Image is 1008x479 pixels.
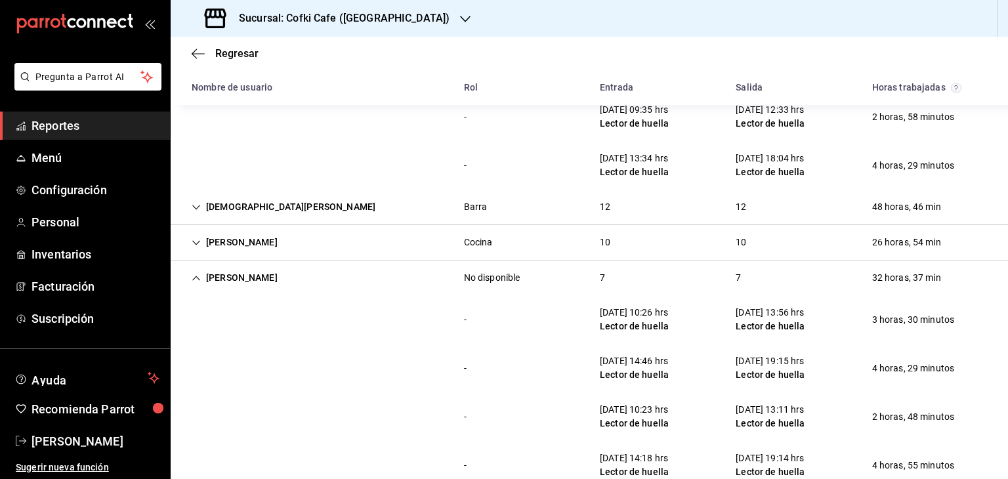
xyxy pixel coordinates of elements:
div: Row [171,190,1008,225]
div: Cell [725,230,757,255]
div: Cell [862,453,965,478]
div: [DATE] 12:33 hrs [736,103,805,117]
div: [DATE] 19:15 hrs [736,354,805,368]
div: Head [171,70,1008,105]
div: [DATE] 19:14 hrs [736,451,805,465]
div: Lector de huella [736,368,805,382]
span: Reportes [31,117,159,135]
div: - [464,313,467,327]
div: HeadCell [589,75,725,100]
div: Cell [725,98,815,136]
span: Menú [31,149,159,167]
div: Row [171,392,1008,441]
div: Lector de huella [736,117,805,131]
div: Lector de huella [600,368,669,382]
div: Cell [453,195,498,219]
span: Pregunta a Parrot AI [35,70,141,84]
div: Cell [725,146,815,184]
div: Row [171,295,1008,344]
div: - [464,410,467,424]
div: Cell [862,405,965,429]
span: Ayuda [31,370,142,386]
span: Configuración [31,181,159,199]
div: Cell [725,301,815,339]
div: Cell [181,230,288,255]
div: Cell [589,146,679,184]
div: [DATE] 13:56 hrs [736,306,805,320]
span: Regresar [215,47,259,60]
div: Lector de huella [600,320,669,333]
div: Cell [181,112,202,122]
div: [DATE] 13:11 hrs [736,403,805,417]
div: Cell [453,230,503,255]
div: Barra [464,200,488,214]
div: Cell [862,105,965,129]
svg: El total de horas trabajadas por usuario es el resultado de la suma redondeada del registro de ho... [951,83,961,93]
div: Cocina [464,236,493,249]
div: Cell [862,356,965,381]
div: Cell [453,266,531,290]
div: Row [171,225,1008,260]
div: Row [171,141,1008,190]
div: No disponible [464,271,520,285]
div: [DATE] 09:35 hrs [600,103,669,117]
button: Regresar [192,47,259,60]
div: Cell [181,195,386,219]
a: Pregunta a Parrot AI [9,79,161,93]
span: Recomienda Parrot [31,400,159,418]
div: Cell [453,154,477,178]
div: Lector de huella [600,417,669,430]
div: Cell [453,105,477,129]
div: Cell [725,398,815,436]
div: Lector de huella [600,465,669,479]
div: Cell [862,230,952,255]
div: Cell [453,308,477,332]
div: Cell [181,314,202,325]
div: Cell [862,266,952,290]
div: [DATE] 14:18 hrs [600,451,669,465]
div: Cell [589,301,679,339]
div: HeadCell [725,75,861,100]
div: Row [171,260,1008,295]
span: Sugerir nueva función [16,461,159,474]
div: Row [171,344,1008,392]
div: Cell [725,266,751,290]
div: Cell [862,308,965,332]
div: Cell [453,453,477,478]
button: open_drawer_menu [144,18,155,29]
div: Lector de huella [736,320,805,333]
div: Cell [181,411,202,422]
div: Cell [725,195,757,219]
div: HeadCell [181,75,453,100]
span: Personal [31,213,159,231]
div: Cell [862,154,965,178]
div: Cell [453,405,477,429]
div: Row [171,93,1008,141]
div: Cell [589,195,621,219]
div: Cell [181,266,288,290]
div: HeadCell [862,75,997,100]
div: Cell [589,266,616,290]
div: Cell [589,398,679,436]
div: [DATE] 18:04 hrs [736,152,805,165]
div: [DATE] 13:34 hrs [600,152,669,165]
div: Cell [589,349,679,387]
div: Cell [589,230,621,255]
span: Inventarios [31,245,159,263]
h3: Sucursal: Cofki Cafe ([GEOGRAPHIC_DATA]) [228,10,450,26]
div: Lector de huella [600,117,669,131]
div: Cell [589,98,679,136]
div: Lector de huella [736,165,805,179]
div: Lector de huella [736,417,805,430]
span: Facturación [31,278,159,295]
div: HeadCell [453,75,589,100]
div: [DATE] 10:23 hrs [600,403,669,417]
div: Cell [181,460,202,470]
div: - [464,159,467,173]
div: Cell [453,356,477,381]
div: [DATE] 14:46 hrs [600,354,669,368]
div: [DATE] 10:26 hrs [600,306,669,320]
div: Cell [862,195,952,219]
span: Suscripción [31,310,159,327]
div: Cell [181,160,202,171]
